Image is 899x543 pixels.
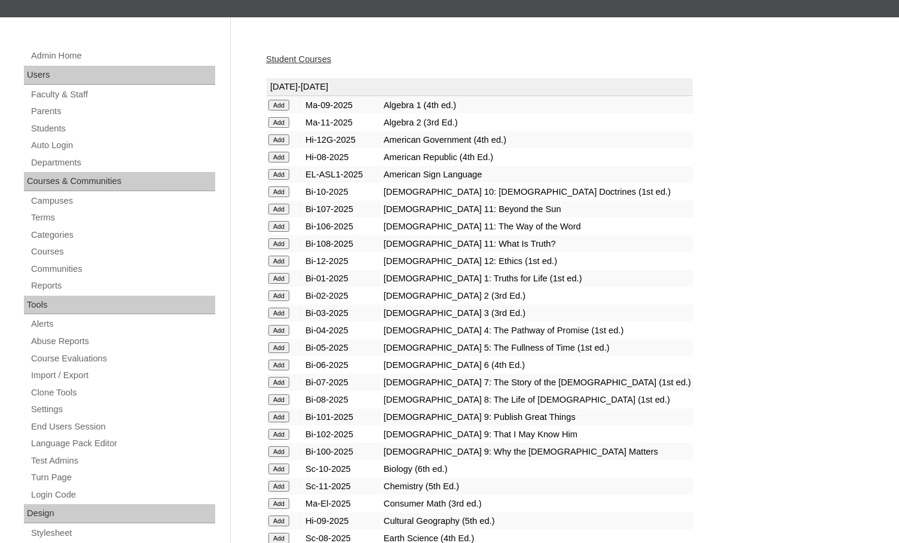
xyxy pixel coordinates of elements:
td: Bi-03-2025 [304,305,381,321]
a: Course Evaluations [30,351,215,366]
td: Bi-108-2025 [304,235,381,252]
td: Bi-02-2025 [304,287,381,304]
input: Add [268,429,289,440]
input: Add [268,360,289,370]
td: [DEMOGRAPHIC_DATA] 12: Ethics (1st ed.) [382,253,693,269]
td: Ma-El-2025 [304,495,381,512]
td: Cultural Geography (5th ed.) [382,513,693,529]
input: Add [268,169,289,180]
a: Parents [30,104,215,119]
td: [DEMOGRAPHIC_DATA] 11: The Way of the Word [382,218,693,235]
td: [DEMOGRAPHIC_DATA] 9: Why the [DEMOGRAPHIC_DATA] Matters [382,443,693,460]
td: [DEMOGRAPHIC_DATA] 2 (3rd Ed.) [382,287,693,304]
td: [DEMOGRAPHIC_DATA] 11: What Is Truth? [382,235,693,252]
input: Add [268,204,289,214]
td: [DEMOGRAPHIC_DATA] 9: That I May Know Him [382,426,693,443]
input: Add [268,186,289,197]
td: Sc-11-2025 [304,478,381,495]
td: Hi-09-2025 [304,513,381,529]
input: Add [268,221,289,232]
td: Bi-04-2025 [304,322,381,339]
td: [DEMOGRAPHIC_DATA] 5: The Fullness of Time (1st ed.) [382,339,693,356]
input: Add [268,256,289,266]
td: Ma-11-2025 [304,114,381,131]
a: Faculty & Staff [30,87,215,102]
input: Add [268,377,289,388]
td: Bi-100-2025 [304,443,381,460]
a: End Users Session [30,419,215,434]
td: Bi-10-2025 [304,183,381,200]
input: Add [268,498,289,509]
td: Hi-08-2025 [304,149,381,165]
td: [DEMOGRAPHIC_DATA] 9: Publish Great Things [382,409,693,425]
a: Alerts [30,317,215,332]
a: Turn Page [30,470,215,485]
div: Courses & Communities [24,172,215,191]
td: [DEMOGRAPHIC_DATA] 6 (4th Ed.) [382,357,693,373]
input: Add [268,238,289,249]
td: [DEMOGRAPHIC_DATA] 8: The Life of [DEMOGRAPHIC_DATA] (1st ed.) [382,391,693,408]
input: Add [268,481,289,492]
input: Add [268,134,289,145]
div: Tools [24,296,215,315]
td: Algebra 2 (3rd Ed.) [382,114,693,131]
input: Add [268,394,289,405]
input: Add [268,464,289,474]
td: Bi-08-2025 [304,391,381,408]
input: Add [268,446,289,457]
a: Test Admins [30,453,215,468]
td: [DATE]-[DATE] [267,78,693,96]
td: [DEMOGRAPHIC_DATA] 1: Truths for Life (1st ed.) [382,270,693,287]
a: Students [30,121,215,136]
td: [DEMOGRAPHIC_DATA] 3 (3rd Ed.) [382,305,693,321]
input: Add [268,100,289,111]
a: Auto Login [30,138,215,153]
input: Add [268,273,289,284]
a: Campuses [30,194,215,208]
input: Add [268,412,289,422]
input: Add [268,308,289,318]
td: Bi-12-2025 [304,253,381,269]
td: [DEMOGRAPHIC_DATA] 10: [DEMOGRAPHIC_DATA] Doctrines (1st ed.) [382,183,693,200]
td: American Government (4th ed.) [382,131,693,148]
td: Bi-01-2025 [304,270,381,287]
a: Admin Home [30,48,215,63]
input: Add [268,290,289,301]
td: Consumer Math (3rd ed.) [382,495,693,512]
td: Sc-10-2025 [304,461,381,477]
input: Add [268,516,289,526]
td: [DEMOGRAPHIC_DATA] 4: The Pathway of Promise (1st ed.) [382,322,693,339]
td: Algebra 1 (4th ed.) [382,97,693,113]
input: Add [268,117,289,128]
div: Design [24,504,215,523]
td: [DEMOGRAPHIC_DATA] 11: Beyond the Sun [382,201,693,217]
a: Login Code [30,487,215,502]
td: Biology (6th ed.) [382,461,693,477]
a: Abuse Reports [30,334,215,349]
td: Ma-09-2025 [304,97,381,113]
td: American Republic (4th Ed.) [382,149,693,165]
a: Terms [30,210,215,225]
div: Users [24,66,215,85]
td: Bi-102-2025 [304,426,381,443]
a: Settings [30,402,215,417]
td: Bi-06-2025 [304,357,381,373]
td: Bi-107-2025 [304,201,381,217]
td: EL-ASL1-2025 [304,166,381,183]
td: Bi-05-2025 [304,339,381,356]
input: Add [268,152,289,162]
a: Language Pack Editor [30,436,215,451]
a: Stylesheet [30,526,215,541]
input: Add [268,325,289,336]
td: Hi-12G-2025 [304,131,381,148]
a: Student Courses [266,54,331,64]
td: Chemistry (5th Ed.) [382,478,693,495]
a: Courses [30,244,215,259]
a: Categories [30,228,215,243]
td: Bi-106-2025 [304,218,381,235]
a: Import / Export [30,368,215,383]
td: [DEMOGRAPHIC_DATA] 7: The Story of the [DEMOGRAPHIC_DATA] (1st ed.) [382,374,693,391]
td: American Sign Language [382,166,693,183]
a: Clone Tools [30,385,215,400]
input: Add [268,342,289,353]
